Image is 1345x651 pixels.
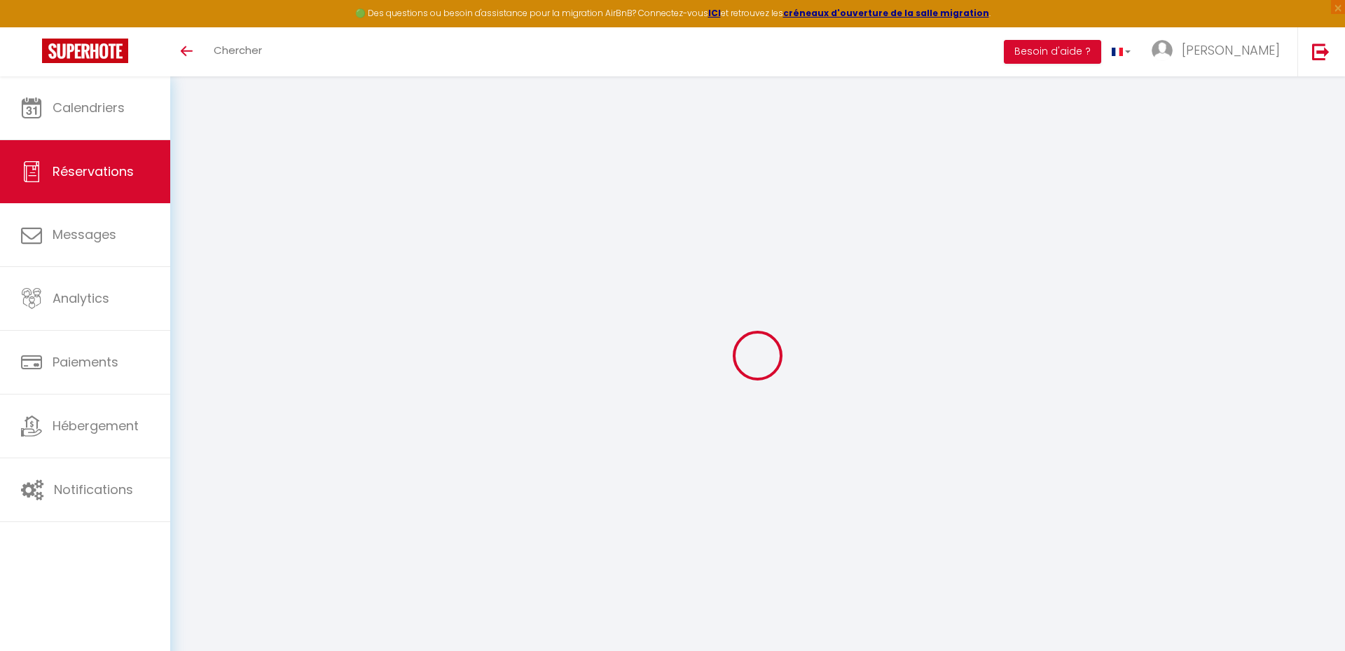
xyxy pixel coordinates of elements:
span: Chercher [214,43,262,57]
span: Calendriers [53,99,125,116]
span: Paiements [53,353,118,371]
a: ICI [708,7,721,19]
span: [PERSON_NAME] [1182,41,1280,59]
span: Notifications [54,481,133,498]
span: Messages [53,226,116,243]
a: Chercher [203,27,273,76]
span: Analytics [53,289,109,307]
img: logout [1312,43,1330,60]
span: Hébergement [53,417,139,434]
span: Réservations [53,163,134,180]
img: ... [1152,40,1173,61]
button: Besoin d'aide ? [1004,40,1101,64]
a: créneaux d'ouverture de la salle migration [783,7,989,19]
img: Super Booking [42,39,128,63]
a: ... [PERSON_NAME] [1141,27,1297,76]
